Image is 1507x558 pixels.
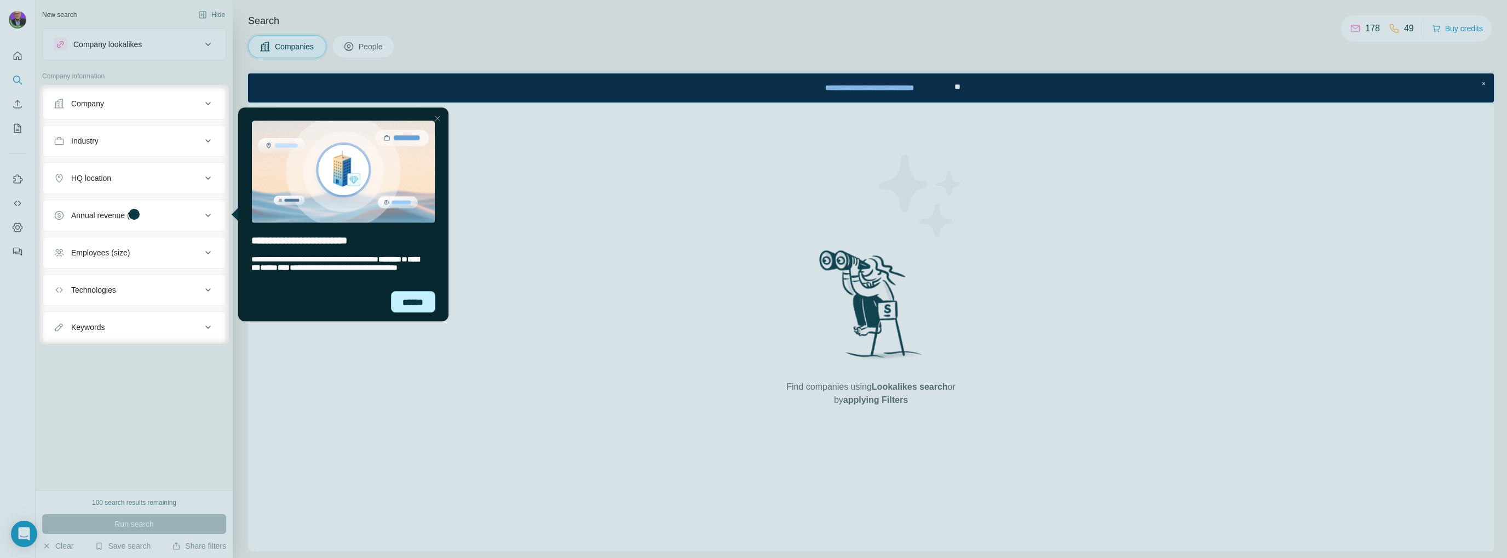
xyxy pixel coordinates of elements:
div: Industry [71,135,99,146]
div: Keywords [71,322,105,333]
div: Company [71,98,104,109]
div: Watch our October Product update [547,2,697,26]
iframe: Tooltip [229,105,451,323]
button: HQ location [43,165,226,191]
button: Annual revenue ($) [43,202,226,229]
div: Employees (size) [71,247,130,258]
button: Company [43,90,226,117]
div: Technologies [71,284,116,295]
button: Employees (size) [43,240,226,266]
button: Keywords [43,314,226,340]
button: Technologies [43,277,226,303]
div: Annual revenue ($) [71,210,136,221]
button: Industry [43,128,226,154]
div: HQ location [71,173,111,184]
div: Close Step [1230,4,1241,15]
